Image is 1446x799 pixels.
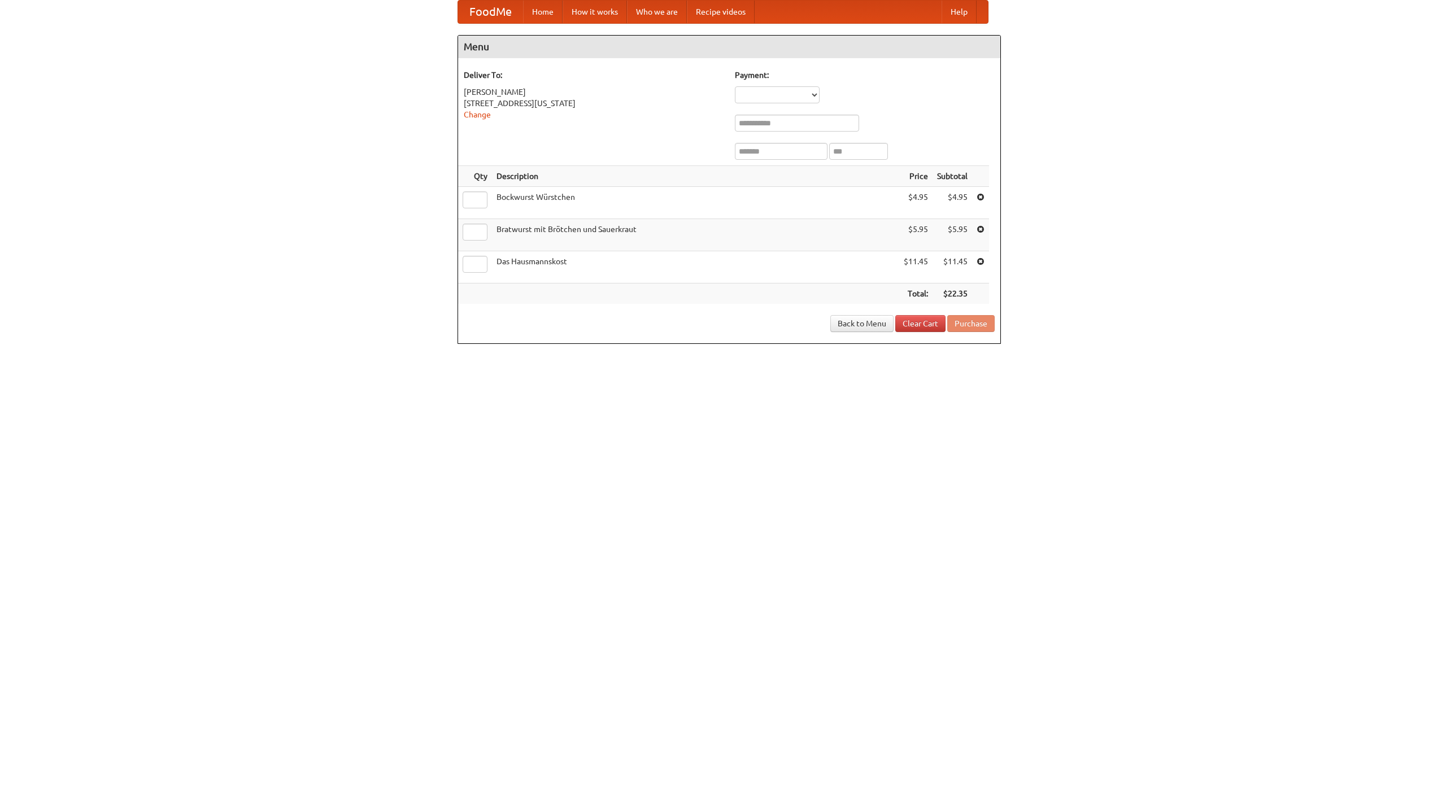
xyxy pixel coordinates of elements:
[947,315,995,332] button: Purchase
[942,1,977,23] a: Help
[933,251,972,283] td: $11.45
[899,251,933,283] td: $11.45
[933,283,972,304] th: $22.35
[464,110,491,119] a: Change
[899,219,933,251] td: $5.95
[458,1,523,23] a: FoodMe
[627,1,687,23] a: Who we are
[899,166,933,187] th: Price
[492,187,899,219] td: Bockwurst Würstchen
[563,1,627,23] a: How it works
[464,98,724,109] div: [STREET_ADDRESS][US_STATE]
[933,219,972,251] td: $5.95
[492,251,899,283] td: Das Hausmannskost
[464,69,724,81] h5: Deliver To:
[492,166,899,187] th: Description
[895,315,946,332] a: Clear Cart
[458,36,1000,58] h4: Menu
[735,69,995,81] h5: Payment:
[933,187,972,219] td: $4.95
[492,219,899,251] td: Bratwurst mit Brötchen und Sauerkraut
[523,1,563,23] a: Home
[830,315,894,332] a: Back to Menu
[458,166,492,187] th: Qty
[899,187,933,219] td: $4.95
[933,166,972,187] th: Subtotal
[899,283,933,304] th: Total:
[687,1,755,23] a: Recipe videos
[464,86,724,98] div: [PERSON_NAME]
